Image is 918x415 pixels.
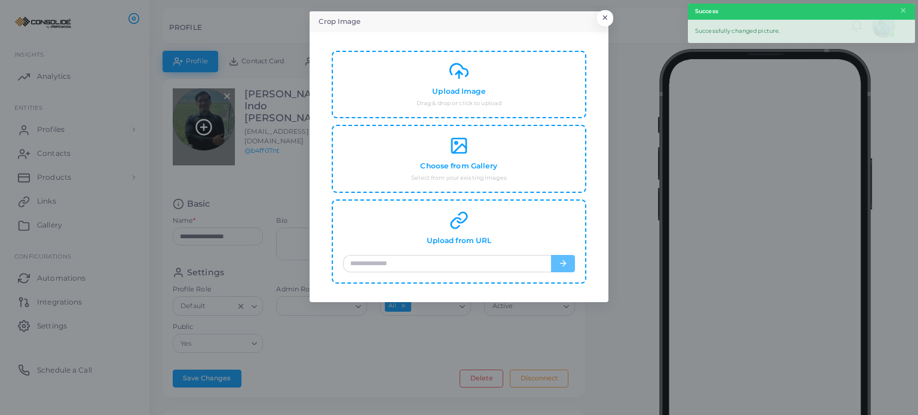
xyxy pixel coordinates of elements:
div: Successfully changed picture. [688,20,915,43]
h5: Crop Image [319,17,360,27]
button: Close [597,10,613,26]
small: Select from your existing images [411,174,507,182]
h4: Choose from Gallery [420,162,497,171]
button: Close [899,4,907,17]
strong: Success [695,7,718,16]
h4: Upload Image [432,87,485,96]
h4: Upload from URL [427,236,492,245]
small: Drag & drop or click to upload [417,99,501,107]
